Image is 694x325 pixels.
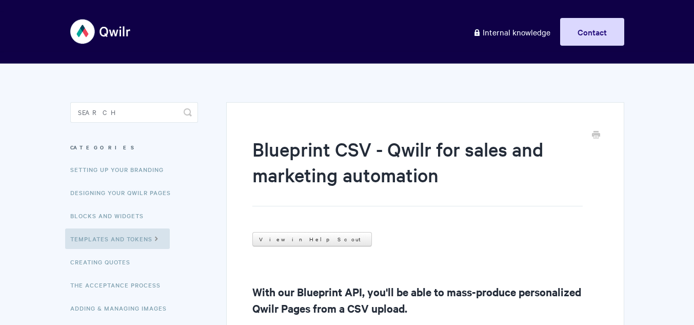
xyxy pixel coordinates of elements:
a: Setting up your Branding [70,159,171,180]
img: Qwilr Help Center [70,12,131,51]
h1: Blueprint CSV - Qwilr for sales and marketing automation [252,136,582,206]
h3: Categories [70,138,198,157]
a: Blocks and Widgets [70,205,151,226]
a: View in Help Scout [252,232,372,246]
a: Creating Quotes [70,252,138,272]
input: Search [70,102,198,123]
a: Print this Article [592,130,600,141]
a: Internal knowledge [465,18,558,46]
h2: With our Blueprint API, you'll be able to mass-produce personalized Qwilr Pages from a CSV upload. [252,283,598,316]
a: Designing Your Qwilr Pages [70,182,179,203]
a: Adding & Managing Images [70,298,174,318]
a: Contact [560,18,624,46]
a: Templates and Tokens [65,228,170,249]
a: The Acceptance Process [70,275,168,295]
